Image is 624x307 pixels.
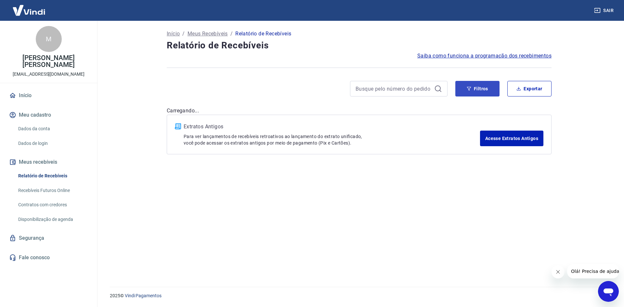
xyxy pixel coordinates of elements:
[480,131,543,146] a: Acesse Extratos Antigos
[8,231,89,245] a: Segurança
[188,30,228,38] a: Meus Recebíveis
[235,30,291,38] p: Relatório de Recebíveis
[110,292,608,299] p: 2025 ©
[4,5,55,10] span: Olá! Precisa de ajuda?
[593,5,616,17] button: Sair
[16,198,89,211] a: Contratos com credores
[16,213,89,226] a: Disponibilização de agenda
[417,52,552,60] a: Saiba como funciona a programação dos recebimentos
[184,133,480,146] p: Para ver lançamentos de recebíveis retroativos ao lançamento do extrato unificado, você pode aces...
[167,30,180,38] a: Início
[5,55,92,68] p: [PERSON_NAME] [PERSON_NAME]
[184,123,480,131] p: Extratos Antigos
[175,123,181,129] img: ícone
[16,122,89,135] a: Dados da conta
[8,0,50,20] img: Vindi
[552,265,565,278] iframe: Fechar mensagem
[8,250,89,265] a: Fale conosco
[182,30,185,38] p: /
[125,293,162,298] a: Vindi Pagamentos
[8,88,89,103] a: Início
[16,169,89,183] a: Relatório de Recebíveis
[507,81,552,96] button: Exportar
[8,108,89,122] button: Meu cadastro
[13,71,84,78] p: [EMAIL_ADDRESS][DOMAIN_NAME]
[167,107,552,115] p: Carregando...
[16,184,89,197] a: Recebíveis Futuros Online
[567,264,619,278] iframe: Mensagem da empresa
[598,281,619,302] iframe: Botão para abrir a janela de mensagens
[36,26,62,52] div: M
[455,81,500,96] button: Filtros
[356,84,432,94] input: Busque pelo número do pedido
[230,30,233,38] p: /
[16,137,89,150] a: Dados de login
[8,155,89,169] button: Meus recebíveis
[167,39,552,52] h4: Relatório de Recebíveis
